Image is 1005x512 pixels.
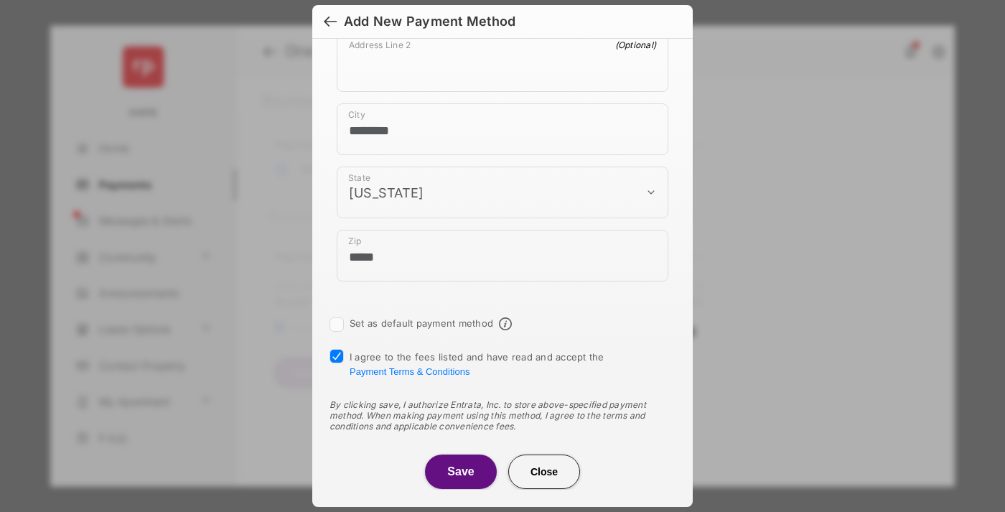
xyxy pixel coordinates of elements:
span: I agree to the fees listed and have read and accept the [350,351,604,377]
label: Set as default payment method [350,317,493,329]
span: Default payment method info [499,317,512,330]
div: payment_method_screening[postal_addresses][addressLine2] [337,33,668,92]
div: payment_method_screening[postal_addresses][postalCode] [337,230,668,281]
button: I agree to the fees listed and have read and accept the [350,366,469,377]
div: payment_method_screening[postal_addresses][administrativeArea] [337,167,668,218]
div: By clicking save, I authorize Entrata, Inc. to store above-specified payment method. When making ... [329,399,676,432]
div: Add New Payment Method [344,14,515,29]
button: Save [425,455,497,489]
div: payment_method_screening[postal_addresses][locality] [337,103,668,155]
button: Close [508,455,580,489]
